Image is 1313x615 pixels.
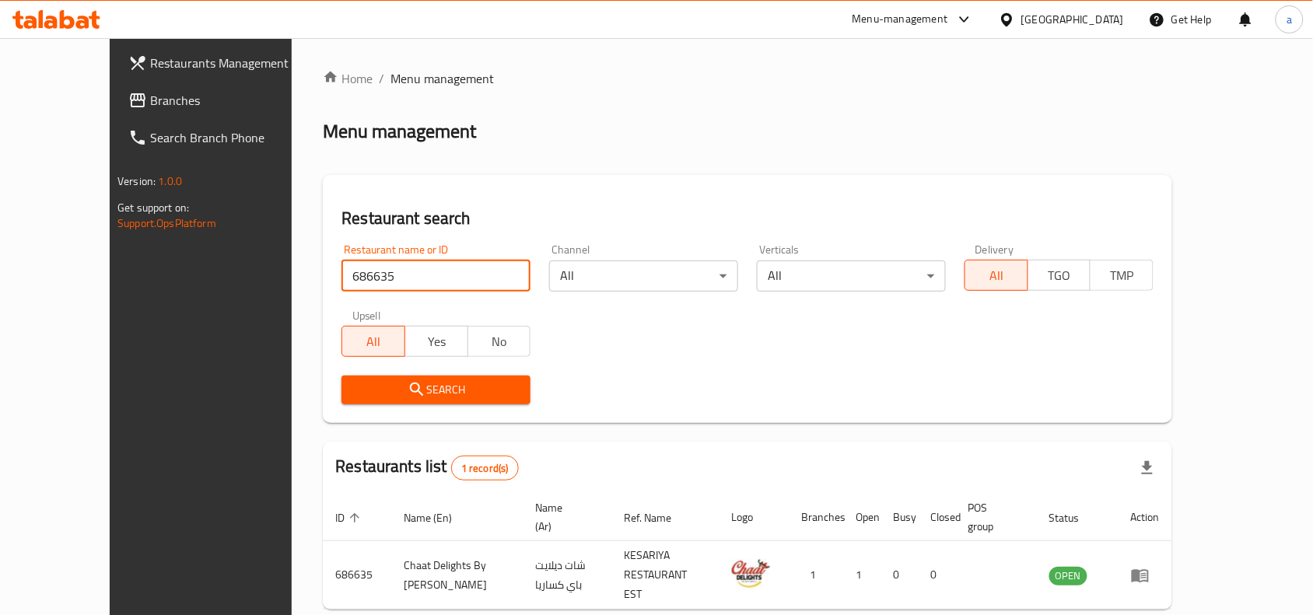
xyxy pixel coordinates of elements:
div: Total records count [451,456,519,480]
span: 1.0.0 [158,171,182,191]
td: Chaat Delights By [PERSON_NAME] [391,541,523,610]
span: Branches [150,91,317,110]
a: Search Branch Phone [116,119,329,156]
span: 1 record(s) [452,461,518,476]
span: Search [354,380,518,400]
button: All [965,260,1028,291]
td: 0 [881,541,918,610]
span: Restaurants Management [150,54,317,72]
th: Action [1119,494,1172,541]
th: Busy [881,494,918,541]
span: ID [335,508,365,527]
td: 1 [843,541,881,610]
span: No [474,330,525,353]
a: Restaurants Management [116,44,329,82]
th: Branches [789,494,843,541]
td: شات ديلايت باي كساريا [523,541,611,610]
span: Ref. Name [624,508,692,527]
th: Closed [918,494,955,541]
nav: breadcrumb [323,69,1172,88]
span: Menu management [390,69,494,88]
span: Name (En) [404,508,472,527]
div: All [549,260,738,292]
button: TMP [1090,260,1154,291]
button: Search [341,376,530,404]
table: enhanced table [323,494,1172,610]
li: / [379,69,384,88]
h2: Menu management [323,119,476,144]
span: OPEN [1049,567,1087,585]
span: Version: [117,171,156,191]
span: TMP [1097,264,1147,287]
div: Menu-management [853,10,948,29]
th: Open [843,494,881,541]
span: All [972,264,1022,287]
h2: Restaurants list [335,455,518,480]
img: Chaat Delights By Kesariya [731,553,770,592]
button: Yes [404,326,468,357]
span: Yes [411,330,462,353]
td: KESARIYA RESTAURANT EST [611,541,719,610]
span: Name (Ar) [535,498,593,536]
span: Search Branch Phone [150,128,317,147]
div: OPEN [1049,567,1087,585]
label: Delivery [975,244,1014,255]
span: POS group [968,498,1018,536]
a: Branches [116,82,329,119]
div: Menu [1131,566,1160,585]
span: All [348,330,399,353]
span: a [1287,11,1292,28]
a: Home [323,69,373,88]
div: [GEOGRAPHIC_DATA] [1021,11,1124,28]
th: Logo [719,494,789,541]
label: Upsell [352,310,381,321]
button: All [341,326,405,357]
span: Status [1049,508,1100,527]
input: Search for restaurant name or ID.. [341,260,530,292]
span: Get support on: [117,197,189,218]
span: TGO [1035,264,1085,287]
div: Export file [1129,449,1166,487]
button: TGO [1028,260,1091,291]
td: 686635 [323,541,391,610]
a: Support.OpsPlatform [117,213,216,233]
td: 1 [789,541,843,610]
div: All [757,260,946,292]
h2: Restaurant search [341,207,1154,230]
button: No [467,326,531,357]
td: 0 [918,541,955,610]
